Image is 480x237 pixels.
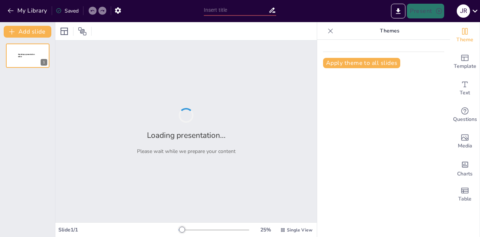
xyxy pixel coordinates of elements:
p: Please wait while we prepare your content [137,148,236,155]
span: Questions [453,115,477,123]
div: 1 [41,59,47,66]
div: Change the overall theme [450,22,480,49]
span: Charts [457,170,473,178]
button: J R [457,4,470,18]
button: Export to PowerPoint [391,4,405,18]
span: Media [458,142,472,150]
button: Apply theme to all slides [323,58,400,68]
div: Saved [56,7,79,14]
span: Table [458,195,472,203]
div: Get real-time input from your audience [450,102,480,128]
input: Insert title [204,5,269,15]
h2: Loading presentation... [147,130,226,140]
button: My Library [6,5,50,17]
div: Add ready made slides [450,49,480,75]
span: Single View [287,227,312,233]
div: Layout [58,25,70,37]
span: Template [454,62,476,70]
button: Present [407,4,444,18]
div: 1 [6,43,49,68]
span: Position [78,27,87,36]
span: Sendsteps presentation editor [18,53,35,57]
span: Text [460,89,470,97]
p: Themes [336,22,443,40]
div: Slide 1 / 1 [58,226,178,233]
span: Theme [456,36,473,44]
div: Add text boxes [450,75,480,102]
div: Add images, graphics, shapes or video [450,128,480,155]
div: Add a table [450,181,480,208]
div: Add charts and graphs [450,155,480,181]
div: 25 % [257,226,274,233]
button: Add slide [4,26,51,38]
